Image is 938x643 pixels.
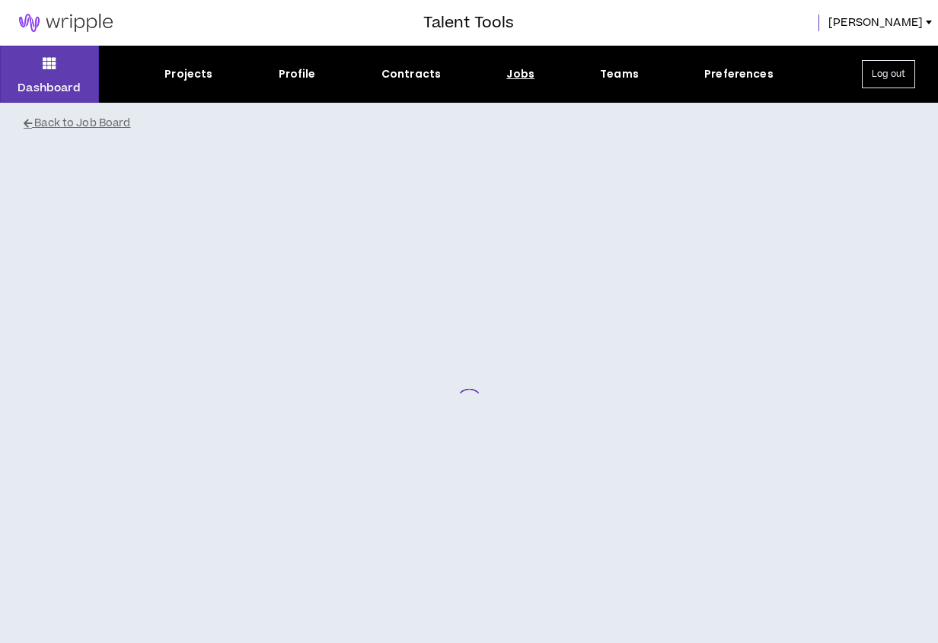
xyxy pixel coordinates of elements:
h3: Talent Tools [423,11,514,34]
div: Profile [279,66,316,82]
button: Back to Job Board [24,110,937,137]
p: Dashboard [18,80,81,96]
div: Projects [164,66,212,82]
div: Preferences [704,66,774,82]
button: Log out [862,60,915,88]
span: [PERSON_NAME] [828,14,923,31]
div: Teams [600,66,639,82]
div: Contracts [381,66,441,82]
